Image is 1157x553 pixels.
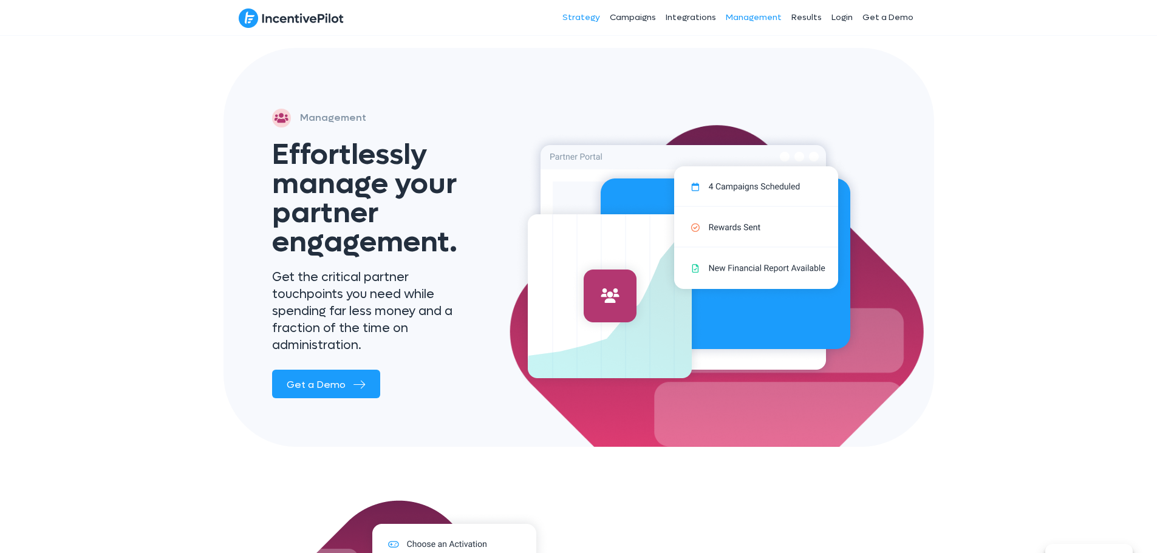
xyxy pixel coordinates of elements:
[858,2,918,33] a: Get a Demo
[272,135,457,261] span: Effortlessly manage your partner engagement.
[474,2,919,33] nav: Header Menu
[827,2,858,33] a: Login
[787,2,827,33] a: Results
[239,8,344,29] img: IncentivePilot
[272,370,380,398] a: Get a Demo
[300,109,366,126] p: Management
[287,378,346,391] span: Get a Demo
[661,2,721,33] a: Integrations
[558,2,605,33] a: Strategy
[272,269,482,354] p: Get the critical partner touchpoints you need while spending far less money and a fraction of the...
[605,2,661,33] a: Campaigns
[516,112,862,378] img: management-hero (1)
[721,2,787,33] a: Management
